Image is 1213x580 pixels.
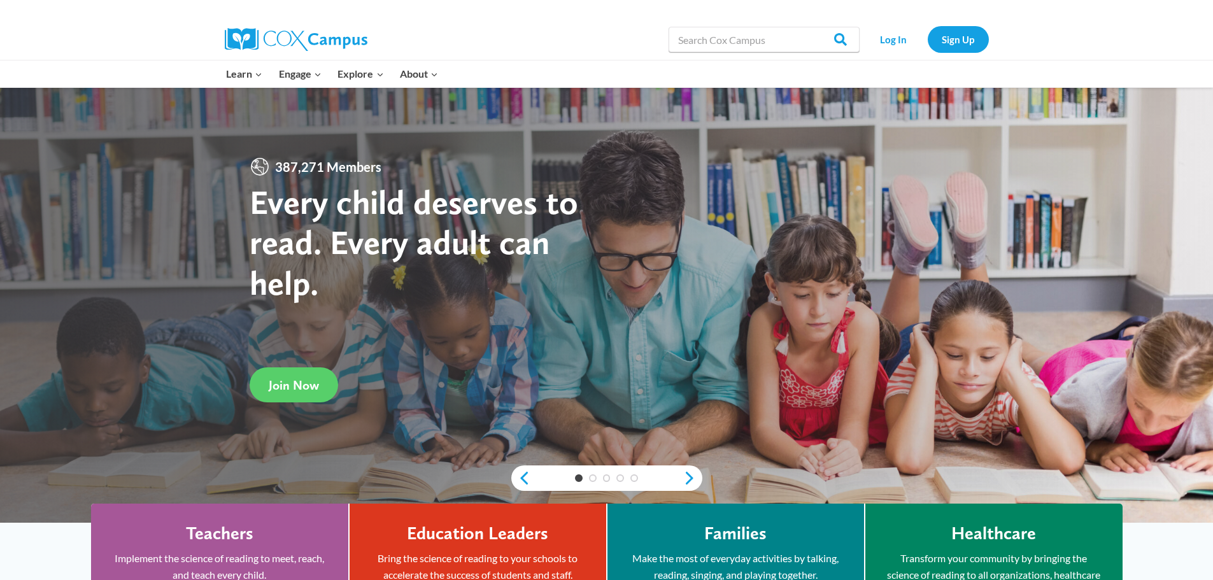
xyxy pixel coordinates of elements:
[400,66,438,82] span: About
[866,26,989,52] nav: Secondary Navigation
[511,465,702,491] div: content slider buttons
[218,60,446,87] nav: Primary Navigation
[928,26,989,52] a: Sign Up
[250,367,338,402] a: Join Now
[270,157,387,177] span: 387,271 Members
[279,66,322,82] span: Engage
[407,523,548,544] h4: Education Leaders
[630,474,638,482] a: 5
[186,523,253,544] h4: Teachers
[704,523,767,544] h4: Families
[250,181,578,303] strong: Every child deserves to read. Every adult can help.
[225,28,367,51] img: Cox Campus
[603,474,611,482] a: 3
[683,470,702,486] a: next
[226,66,262,82] span: Learn
[616,474,624,482] a: 4
[269,378,319,393] span: Join Now
[575,474,583,482] a: 1
[951,523,1036,544] h4: Healthcare
[511,470,530,486] a: previous
[669,27,860,52] input: Search Cox Campus
[337,66,383,82] span: Explore
[589,474,597,482] a: 2
[866,26,921,52] a: Log In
